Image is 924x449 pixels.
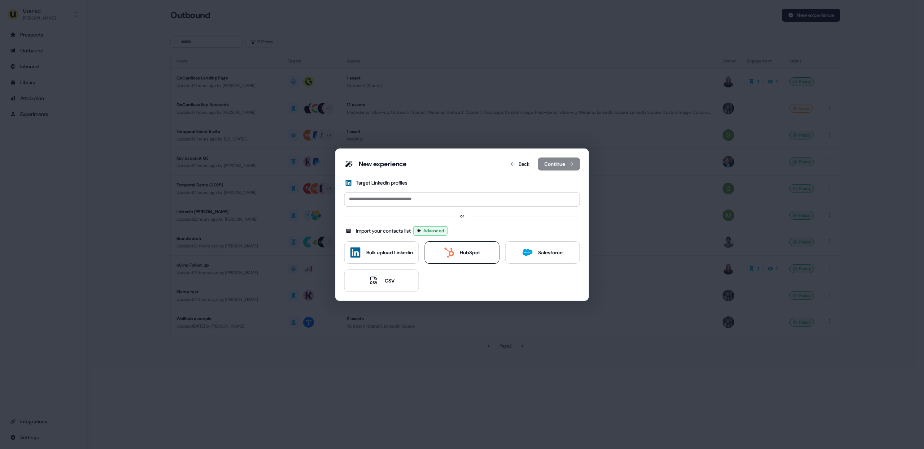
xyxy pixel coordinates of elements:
[460,212,464,220] div: or
[356,179,407,186] div: Target LinkedIn profiles
[425,241,500,264] button: HubSpot
[460,249,480,256] div: HubSpot
[344,241,419,264] button: Bulk upload Linkedin
[359,160,406,168] div: New experience
[356,227,411,234] div: Import your contacts list
[504,157,535,170] button: Back
[344,269,419,292] button: CSV
[423,227,444,234] span: Advanced
[505,241,580,264] button: Salesforce
[366,249,413,256] div: Bulk upload Linkedin
[538,249,563,256] div: Salesforce
[385,277,395,284] div: CSV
